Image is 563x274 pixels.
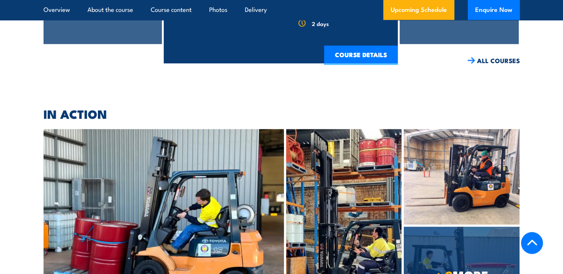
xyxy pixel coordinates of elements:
h2: IN ACTION [44,108,520,119]
span: 2 days [312,20,329,27]
a: COURSE DETAILS [324,46,398,65]
a: ALL COURSES [467,56,520,65]
img: Forklift_5_RT [404,129,519,225]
